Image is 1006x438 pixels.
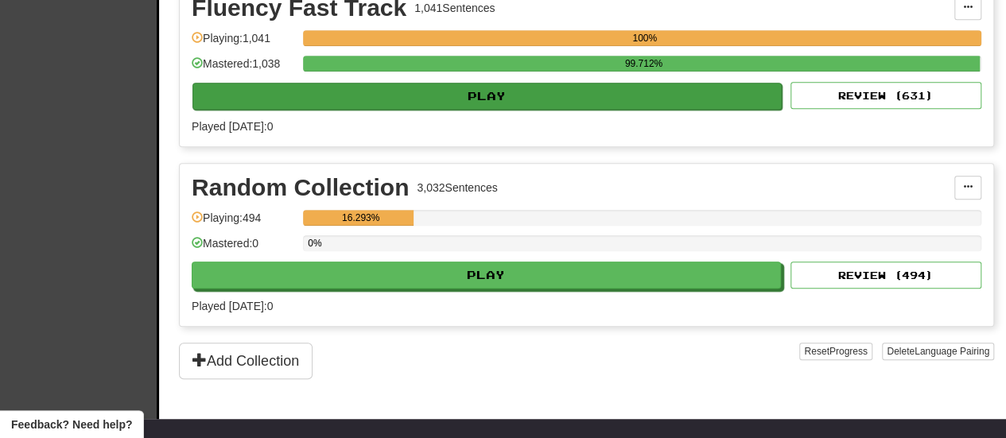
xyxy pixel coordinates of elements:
[192,30,295,56] div: Playing: 1,041
[308,210,414,226] div: 16.293%
[179,343,313,379] button: Add Collection
[790,82,981,109] button: Review (631)
[308,56,979,72] div: 99.712%
[882,343,994,360] button: DeleteLanguage Pairing
[192,235,295,262] div: Mastered: 0
[192,176,409,200] div: Random Collection
[192,300,273,312] span: Played [DATE]: 0
[192,83,782,110] button: Play
[192,56,295,82] div: Mastered: 1,038
[799,343,872,360] button: ResetProgress
[308,30,981,46] div: 100%
[829,346,868,357] span: Progress
[11,417,132,432] span: Open feedback widget
[192,262,781,289] button: Play
[417,180,497,196] div: 3,032 Sentences
[192,210,295,236] div: Playing: 494
[790,262,981,289] button: Review (494)
[915,346,989,357] span: Language Pairing
[192,120,273,133] span: Played [DATE]: 0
